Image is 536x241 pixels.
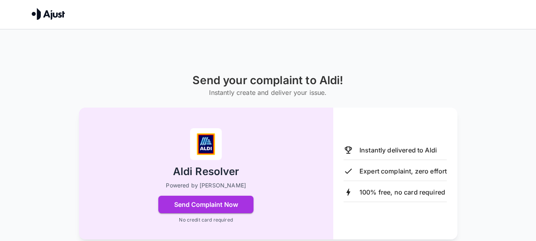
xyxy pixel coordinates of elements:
[173,165,239,179] h2: Aldi Resolver
[359,166,447,176] p: Expert complaint, zero effort
[192,87,343,98] h6: Instantly create and deliver your issue.
[192,74,343,87] h1: Send your complaint to Aldi!
[359,187,445,197] p: 100% free, no card required
[179,216,232,224] p: No credit card required
[166,181,246,189] p: Powered by [PERSON_NAME]
[190,128,222,160] img: Aldi
[32,8,65,20] img: Ajust
[359,145,437,155] p: Instantly delivered to Aldi
[158,196,254,213] button: Send Complaint Now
